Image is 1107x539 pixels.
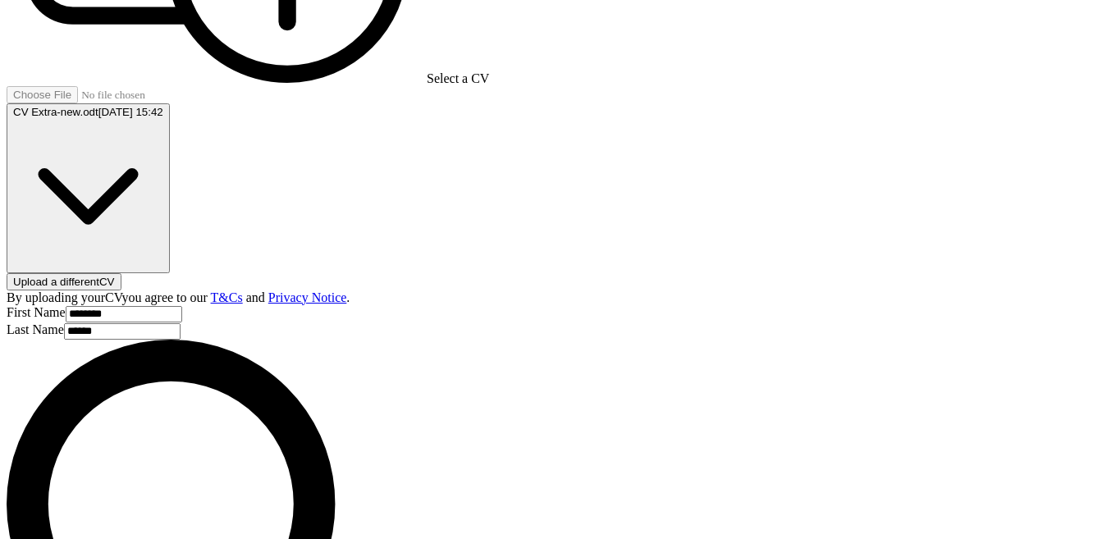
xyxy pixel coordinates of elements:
label: Select a CV [427,71,489,85]
button: Upload a differentCV [7,273,121,290]
div: By uploading your CV you agree to our and . [7,290,1100,305]
button: CV Extra-new.odt[DATE] 15:42 [7,103,170,273]
span: CV Extra-new.odt [13,106,98,118]
a: Privacy Notice [268,290,347,304]
span: [DATE] 15:42 [98,106,163,118]
a: T&Cs [211,290,243,304]
label: Last Name [7,322,64,336]
label: First Name [7,305,66,319]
